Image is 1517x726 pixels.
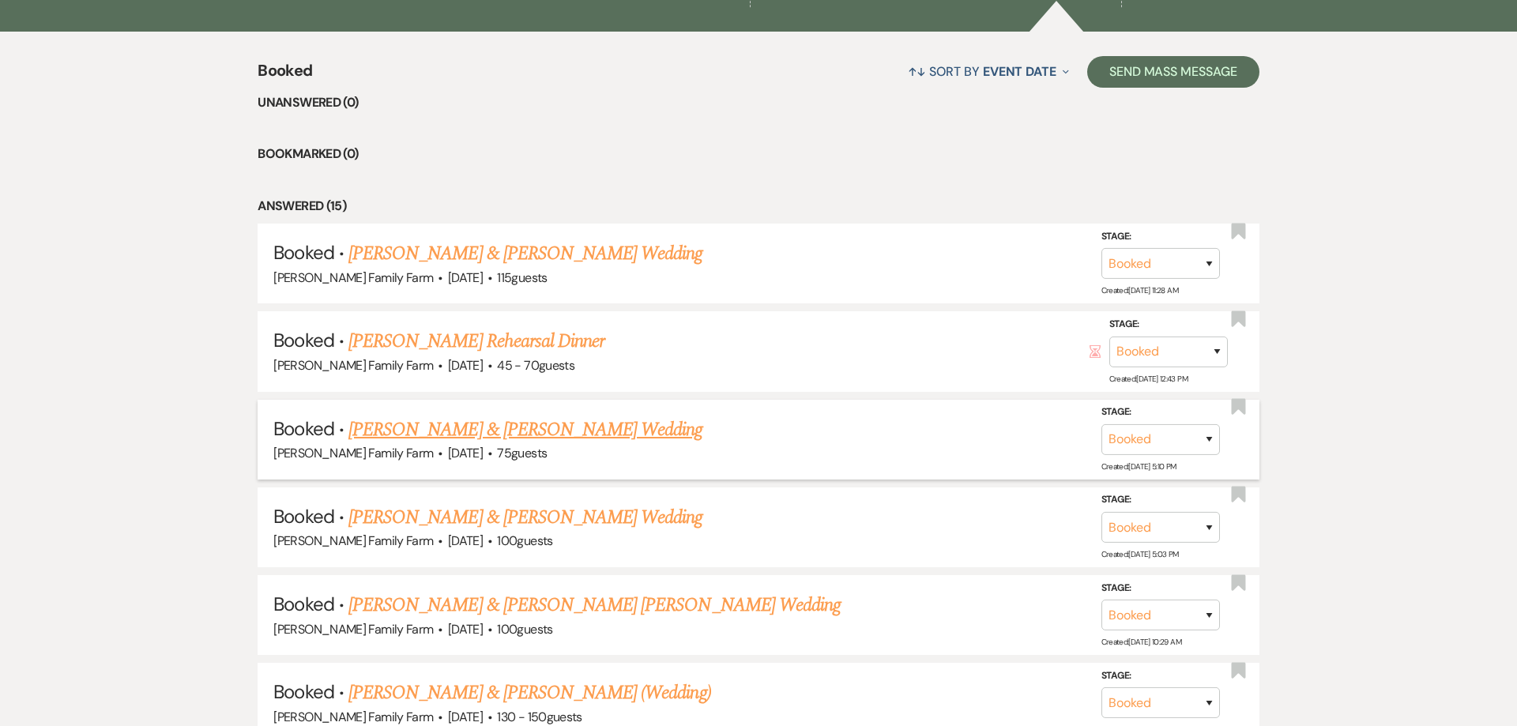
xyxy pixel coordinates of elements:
span: Booked [273,504,333,529]
label: Stage: [1109,316,1228,333]
span: ↑↓ [908,63,927,80]
label: Stage: [1101,228,1220,246]
li: Answered (15) [258,196,1259,216]
span: [DATE] [448,709,483,725]
a: [PERSON_NAME] & [PERSON_NAME] Wedding [348,239,702,268]
span: Booked [273,679,333,704]
span: [DATE] [448,269,483,286]
span: Booked [258,58,312,92]
span: Created: [DATE] 11:28 AM [1101,285,1178,295]
span: Created: [DATE] 5:03 PM [1101,549,1179,559]
span: Event Date [983,63,1056,80]
a: [PERSON_NAME] & [PERSON_NAME] Wedding [348,416,702,444]
span: [PERSON_NAME] Family Farm [273,269,433,286]
a: [PERSON_NAME] & [PERSON_NAME] (Wedding) [348,679,711,707]
span: [DATE] [448,357,483,374]
button: Sort By Event Date [902,51,1075,92]
span: [PERSON_NAME] Family Farm [273,621,433,638]
span: 45 - 70 guests [497,357,574,374]
span: 100 guests [497,621,552,638]
span: Booked [273,328,333,352]
a: [PERSON_NAME] & [PERSON_NAME] Wedding [348,503,702,532]
li: Bookmarked (0) [258,144,1259,164]
label: Stage: [1101,404,1220,421]
a: [PERSON_NAME] Rehearsal Dinner [348,327,604,355]
label: Stage: [1101,668,1220,685]
span: Booked [273,240,333,265]
span: [DATE] [448,445,483,461]
li: Unanswered (0) [258,92,1259,113]
span: Created: [DATE] 10:29 AM [1101,637,1181,647]
span: 115 guests [497,269,547,286]
a: [PERSON_NAME] & [PERSON_NAME] [PERSON_NAME] Wedding [348,591,841,619]
button: Send Mass Message [1087,56,1259,88]
span: [DATE] [448,532,483,549]
span: [PERSON_NAME] Family Farm [273,709,433,725]
span: 130 - 150 guests [497,709,582,725]
span: Created: [DATE] 12:43 PM [1109,374,1188,384]
span: [DATE] [448,621,483,638]
span: [PERSON_NAME] Family Farm [273,357,433,374]
span: Booked [273,416,333,441]
label: Stage: [1101,580,1220,597]
span: Booked [273,592,333,616]
span: Created: [DATE] 5:10 PM [1101,461,1176,472]
span: 75 guests [497,445,547,461]
label: Stage: [1101,491,1220,509]
span: [PERSON_NAME] Family Farm [273,532,433,549]
span: [PERSON_NAME] Family Farm [273,445,433,461]
span: 100 guests [497,532,552,549]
